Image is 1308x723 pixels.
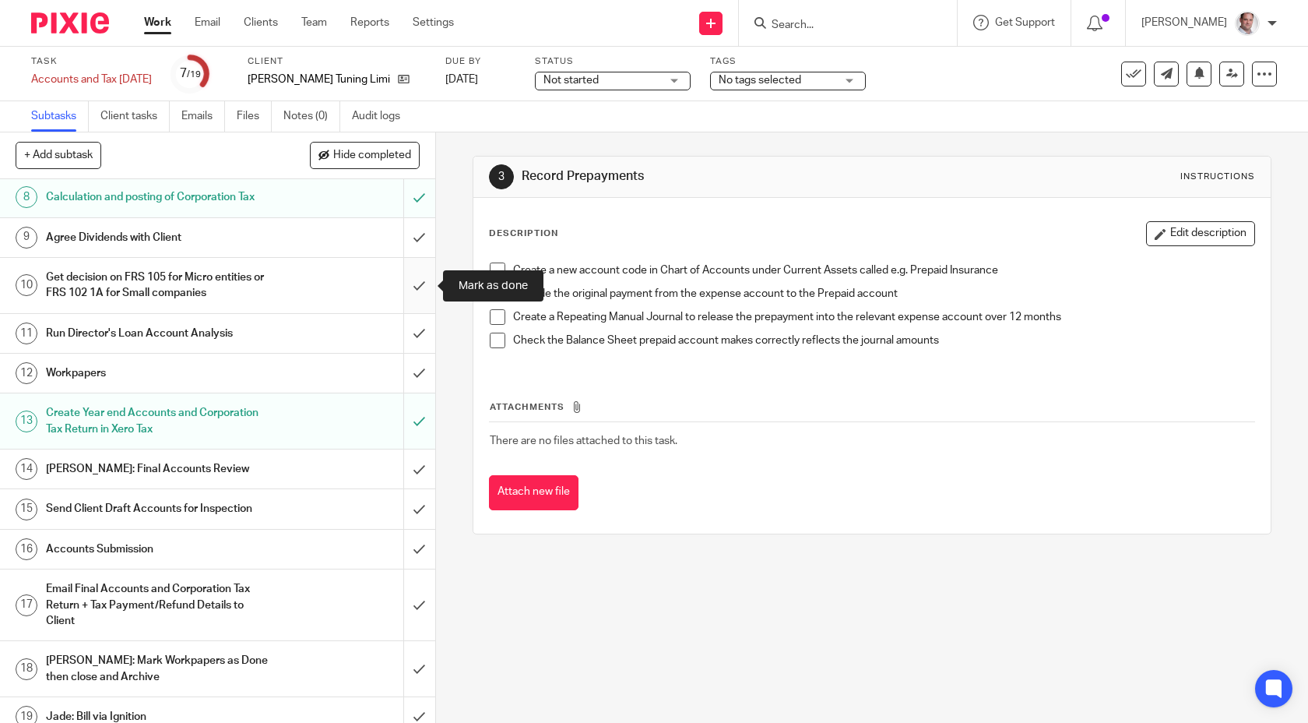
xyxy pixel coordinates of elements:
[513,263,1255,278] p: Create a new account code in Chart of Accounts under Current Assets called e.g. Prepaid Insurance
[490,403,564,411] span: Attachments
[1235,11,1260,36] img: Munro%20Partners-3202.jpg
[46,577,274,633] h1: Email Final Accounts and Corporation Tax Return + Tax Payment/Refund Details to Client
[513,286,1255,302] p: Recode the original payment from the expense account to the Prepaid account
[719,75,801,86] span: No tags selected
[244,15,278,30] a: Clients
[100,101,170,132] a: Client tasks
[181,101,225,132] a: Emails
[248,55,426,68] label: Client
[301,15,327,30] a: Team
[16,274,37,296] div: 10
[352,101,412,132] a: Audit logs
[770,19,910,33] input: Search
[543,75,599,86] span: Not started
[513,333,1255,348] p: Check the Balance Sheet prepaid account makes correctly reflects the journal amounts
[310,142,420,168] button: Hide completed
[16,186,37,208] div: 8
[180,65,201,83] div: 7
[283,101,340,132] a: Notes (0)
[16,323,37,344] div: 11
[31,72,152,87] div: Accounts and Tax 31 Dec 2024
[16,458,37,480] div: 14
[445,55,515,68] label: Due by
[489,227,558,240] p: Description
[489,164,514,189] div: 3
[46,226,274,249] h1: Agree Dividends with Client
[513,309,1255,325] p: Create a Repeating Manual Journal to release the prepayment into the relevant expense account ove...
[46,457,274,481] h1: [PERSON_NAME]: Final Accounts Review
[16,362,37,384] div: 12
[16,411,37,432] div: 13
[413,15,454,30] a: Settings
[46,538,274,561] h1: Accounts Submission
[995,17,1055,28] span: Get Support
[445,74,478,85] span: [DATE]
[46,322,274,345] h1: Run Director's Loan Account Analysis
[333,150,411,162] span: Hide completed
[248,72,390,87] p: [PERSON_NAME] Tuning Limited
[1141,15,1227,30] p: [PERSON_NAME]
[46,649,274,689] h1: [PERSON_NAME]: Mark Workpapers as Done then close and Archive
[46,401,274,441] h1: Create Year end Accounts and Corporation Tax Return in Xero Tax
[144,15,171,30] a: Work
[522,168,905,185] h1: Record Prepayments
[195,15,220,30] a: Email
[1180,171,1255,183] div: Instructions
[31,101,89,132] a: Subtasks
[187,70,201,79] small: /19
[46,361,274,385] h1: Workpapers
[16,227,37,249] div: 9
[16,594,37,616] div: 17
[535,55,691,68] label: Status
[16,658,37,680] div: 18
[16,142,101,168] button: + Add subtask
[46,497,274,520] h1: Send Client Draft Accounts for Inspection
[46,185,274,209] h1: Calculation and posting of Corporation Tax
[489,475,578,510] button: Attach new file
[16,538,37,560] div: 16
[710,55,866,68] label: Tags
[490,436,677,446] span: There are no files attached to this task.
[237,101,272,132] a: Files
[1146,221,1255,246] button: Edit description
[31,55,152,68] label: Task
[350,15,389,30] a: Reports
[46,266,274,305] h1: Get decision on FRS 105 for Micro entities or FRS 102 1A for Small companies
[31,12,109,34] img: Pixie
[31,72,152,87] div: Accounts and Tax [DATE]
[16,499,37,520] div: 15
